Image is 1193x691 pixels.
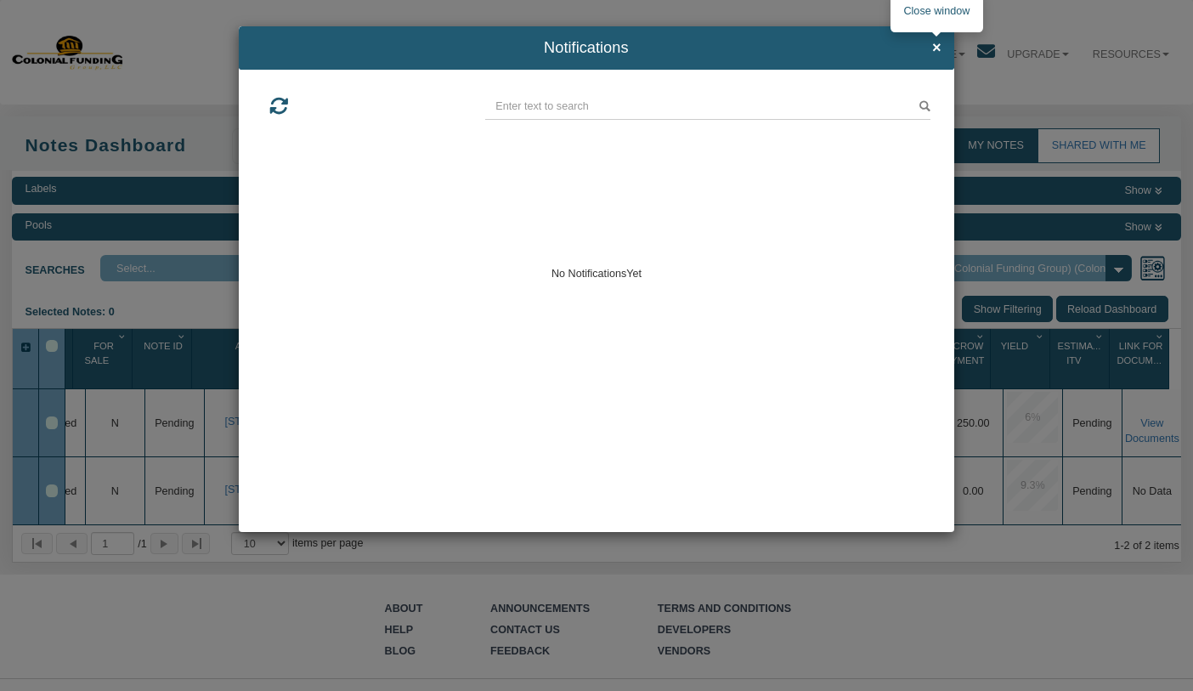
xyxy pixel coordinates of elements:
span: Yet [626,268,642,280]
div: No Notifications [263,93,930,508]
input: Enter text to search [485,93,930,120]
span: Notifications [252,39,920,56]
span: × [932,39,941,56]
